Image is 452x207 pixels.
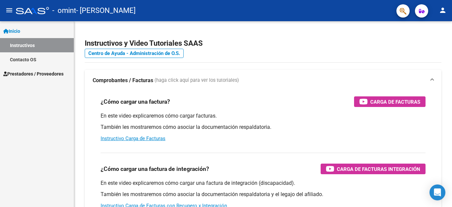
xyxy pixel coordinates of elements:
span: Inicio [3,27,20,35]
p: También les mostraremos cómo asociar la documentación respaldatoria. [101,124,426,131]
span: (haga click aquí para ver los tutoriales) [155,77,239,84]
p: También les mostraremos cómo asociar la documentación respaldatoria y el legajo del afiliado. [101,191,426,198]
a: Centro de Ayuda - Administración de O.S. [85,49,184,58]
strong: Comprobantes / Facturas [93,77,153,84]
p: En este video explicaremos cómo cargar una factura de integración (discapacidad). [101,180,426,187]
mat-icon: person [439,6,447,14]
button: Carga de Facturas Integración [321,164,426,174]
span: - omint [52,3,76,18]
span: Prestadores / Proveedores [3,70,64,78]
span: Carga de Facturas [370,98,420,106]
div: Open Intercom Messenger [429,184,445,200]
mat-expansion-panel-header: Comprobantes / Facturas (haga click aquí para ver los tutoriales) [85,70,441,91]
mat-icon: menu [5,6,13,14]
h3: ¿Cómo cargar una factura de integración? [101,164,209,174]
p: En este video explicaremos cómo cargar facturas. [101,112,426,120]
h3: ¿Cómo cargar una factura? [101,97,170,106]
button: Carga de Facturas [354,96,426,107]
a: Instructivo Carga de Facturas [101,135,165,141]
span: Carga de Facturas Integración [337,165,420,173]
span: - [PERSON_NAME] [76,3,136,18]
h2: Instructivos y Video Tutoriales SAAS [85,37,441,50]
